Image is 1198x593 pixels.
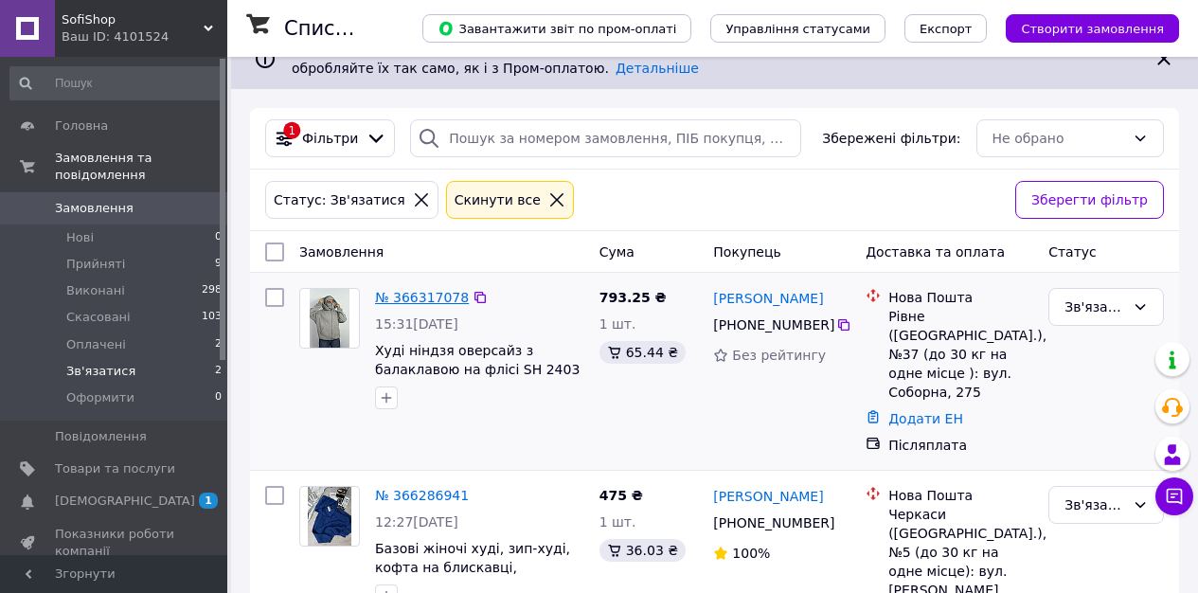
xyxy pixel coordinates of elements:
[599,290,667,305] span: 793.25 ₴
[1015,181,1164,219] button: Зберегти фільтр
[732,546,770,561] span: 100%
[920,22,973,36] span: Експорт
[888,411,963,426] a: Додати ЕН
[66,309,131,326] span: Скасовані
[62,28,227,45] div: Ваш ID: 4101524
[215,363,222,380] span: 2
[438,20,676,37] span: Завантажити звіт по пром-оплаті
[725,22,870,36] span: Управління статусами
[713,289,823,308] a: [PERSON_NAME]
[1006,14,1179,43] button: Створити замовлення
[66,363,135,380] span: Зв'язатися
[62,11,204,28] span: SofiShop
[299,244,384,260] span: Замовлення
[9,66,224,100] input: Пошук
[987,20,1179,35] a: Створити замовлення
[1021,22,1164,36] span: Створити замовлення
[299,486,360,547] a: Фото товару
[1064,296,1125,317] div: Зв'язатися
[270,189,409,210] div: Статус: Зв'язатися
[866,244,1005,260] span: Доставка та оплата
[992,128,1125,149] div: Не обрано
[55,200,134,217] span: Замовлення
[66,336,126,353] span: Оплачені
[215,336,222,353] span: 2
[310,289,349,348] img: Фото товару
[375,290,469,305] a: № 366317078
[299,288,360,349] a: Фото товару
[202,309,222,326] span: 103
[284,17,476,40] h1: Список замовлень
[732,348,826,363] span: Без рейтингу
[375,488,469,503] a: № 366286941
[215,256,222,273] span: 9
[709,312,835,338] div: [PHONE_NUMBER]
[202,282,222,299] span: 298
[616,61,699,76] a: Детальніше
[1048,244,1097,260] span: Статус
[55,428,147,445] span: Повідомлення
[422,14,691,43] button: Завантажити звіт по пром-оплаті
[1031,189,1148,210] span: Зберегти фільтр
[713,244,780,260] span: Покупець
[904,14,988,43] button: Експорт
[1155,477,1193,515] button: Чат з покупцем
[55,117,108,135] span: Головна
[55,526,175,560] span: Показники роботи компанії
[66,282,125,299] span: Виконані
[55,460,175,477] span: Товари та послуги
[308,487,352,546] img: Фото товару
[375,514,458,530] span: 12:27[DATE]
[302,129,358,148] span: Фільтри
[713,487,823,506] a: [PERSON_NAME]
[888,436,1033,455] div: Післяплата
[66,256,125,273] span: Прийняті
[375,343,580,396] a: Худі ніндзя оверсайз з балаклавою на флісі SH 2403 Сірий
[599,488,643,503] span: 475 ₴
[888,486,1033,505] div: Нова Пошта
[375,316,458,332] span: 15:31[DATE]
[1064,494,1125,515] div: Зв'язатися
[410,119,801,157] input: Пошук за номером замовлення, ПІБ покупця, номером телефону, Email, номером накладної
[199,493,218,509] span: 1
[888,307,1033,402] div: Рівне ([GEOGRAPHIC_DATA].), №37 (до 30 кг на одне місце ): вул. Соборна, 275
[599,244,635,260] span: Cума
[215,229,222,246] span: 0
[822,129,960,148] span: Збережені фільтри:
[599,539,686,562] div: 36.03 ₴
[55,150,227,184] span: Замовлення та повідомлення
[451,189,545,210] div: Cкинути все
[55,493,195,510] span: [DEMOGRAPHIC_DATA]
[66,389,134,406] span: Оформити
[710,14,885,43] button: Управління статусами
[599,514,636,530] span: 1 шт.
[66,229,94,246] span: Нові
[599,341,686,364] div: 65.44 ₴
[888,288,1033,307] div: Нова Пошта
[709,510,835,536] div: [PHONE_NUMBER]
[599,316,636,332] span: 1 шт.
[215,389,222,406] span: 0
